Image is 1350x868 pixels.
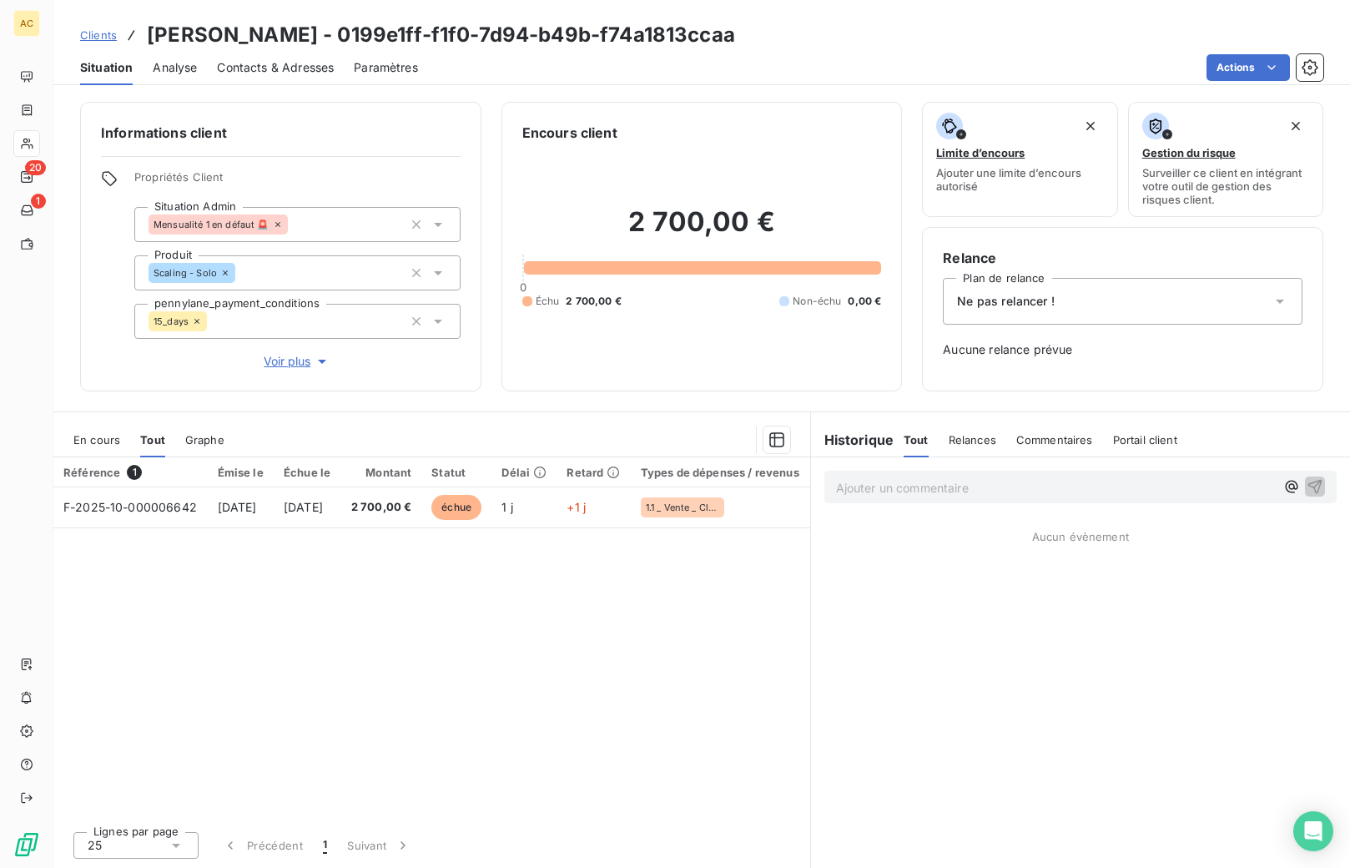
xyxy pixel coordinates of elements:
[431,466,481,479] div: Statut
[154,220,269,230] span: Mensualité 1 en défaut 🚨
[522,205,882,255] h2: 2 700,00 €
[1142,166,1309,206] span: Surveiller ce client en intégrant votre outil de gestion des risques client.
[943,248,1302,268] h6: Relance
[431,495,481,520] span: échue
[1293,811,1333,851] div: Open Intercom Messenger
[646,502,719,512] span: 1.1 _ Vente _ Clients
[641,466,800,479] div: Types de dépenses / revenus
[185,433,224,447] span: Graphe
[313,828,337,863] button: 1
[217,59,334,76] span: Contacts & Adresses
[154,268,217,278] span: Scaling - Solo
[134,352,461,371] button: Voir plus
[80,27,117,43] a: Clients
[63,465,198,480] div: Référence
[284,500,323,514] span: [DATE]
[218,466,264,479] div: Émise le
[235,265,249,280] input: Ajouter une valeur
[848,294,881,309] span: 0,00 €
[323,837,327,854] span: 1
[1032,530,1129,543] span: Aucun évènement
[350,499,411,516] span: 2 700,00 €
[73,433,120,447] span: En cours
[354,59,418,76] span: Paramètres
[1142,146,1236,159] span: Gestion du risque
[80,59,133,76] span: Situation
[147,20,735,50] h3: [PERSON_NAME] - 0199e1ff-f1f0-7d94-b49b-f74a1813ccaa
[25,160,46,175] span: 20
[13,10,40,37] div: AC
[1128,102,1323,217] button: Gestion du risqueSurveiller ce client en intégrant votre outil de gestion des risques client.
[127,465,142,480] span: 1
[936,146,1025,159] span: Limite d’encours
[140,433,165,447] span: Tout
[154,316,189,326] span: 15_days
[957,293,1055,310] span: Ne pas relancer !
[207,314,220,329] input: Ajouter une valeur
[501,500,512,514] span: 1 j
[31,194,46,209] span: 1
[80,28,117,42] span: Clients
[1016,433,1093,447] span: Commentaires
[904,433,929,447] span: Tout
[101,123,461,143] h6: Informations client
[1113,433,1177,447] span: Portail client
[284,466,330,479] div: Échue le
[536,294,560,309] span: Échu
[936,166,1103,193] span: Ajouter une limite d’encours autorisé
[63,500,197,514] span: F-2025-10-000006642
[153,59,197,76] span: Analyse
[13,831,40,858] img: Logo LeanPay
[522,123,617,143] h6: Encours client
[264,353,330,370] span: Voir plus
[288,217,301,232] input: Ajouter une valeur
[212,828,313,863] button: Précédent
[134,170,461,194] span: Propriétés Client
[567,466,620,479] div: Retard
[337,828,421,863] button: Suivant
[350,466,411,479] div: Montant
[501,466,547,479] div: Délai
[566,294,622,309] span: 2 700,00 €
[567,500,586,514] span: +1 j
[520,280,526,294] span: 0
[88,837,102,854] span: 25
[811,430,894,450] h6: Historique
[943,341,1302,358] span: Aucune relance prévue
[922,102,1117,217] button: Limite d’encoursAjouter une limite d’encours autorisé
[949,433,996,447] span: Relances
[218,500,257,514] span: [DATE]
[793,294,841,309] span: Non-échu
